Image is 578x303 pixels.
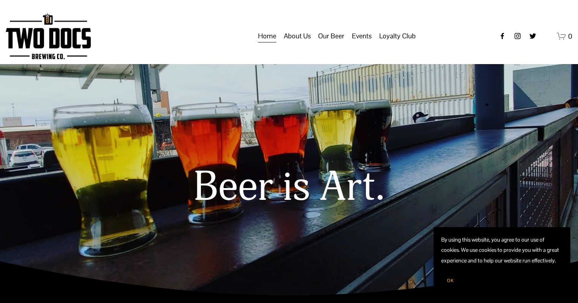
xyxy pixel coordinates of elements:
a: instagram-unauth [514,32,521,40]
a: folder dropdown [318,29,344,43]
a: folder dropdown [352,29,372,43]
a: folder dropdown [379,29,416,43]
section: Cookie banner [434,227,570,295]
span: 0 [568,32,572,41]
a: Home [258,29,276,43]
img: Two Docs Brewing Co. [6,13,91,59]
span: Events [352,30,372,42]
span: Our Beer [318,30,344,42]
a: 0 items in cart [557,31,572,41]
a: Facebook [499,32,506,40]
a: twitter-unauth [529,32,537,40]
span: About Us [284,30,311,42]
span: OK [447,278,454,284]
a: folder dropdown [284,29,311,43]
p: By using this website, you agree to our use of cookies. We use cookies to provide you with a grea... [441,235,563,266]
span: Loyalty Club [379,30,416,42]
h1: Beer is Art. [23,165,555,210]
button: OK [441,273,459,288]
